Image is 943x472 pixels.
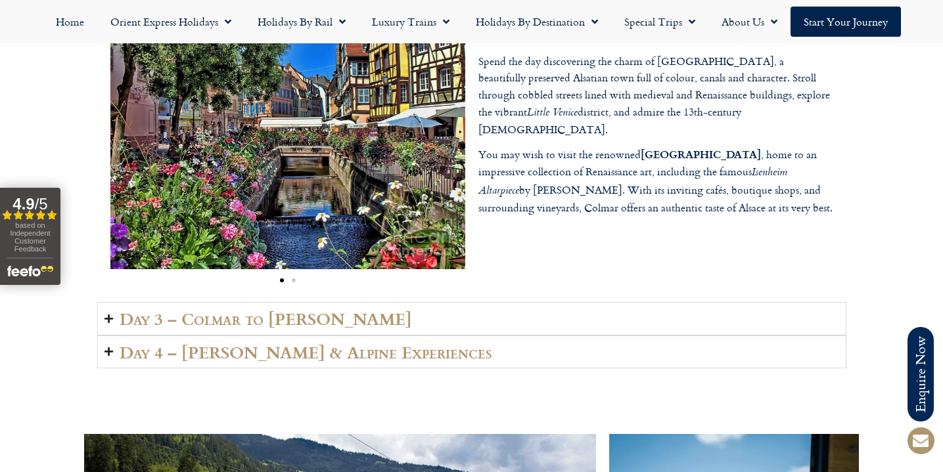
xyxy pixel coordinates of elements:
a: About Us [708,7,791,37]
a: Holidays by Rail [244,7,359,37]
summary: Day 3 – Colmar to [PERSON_NAME] [97,302,846,335]
a: Special Trips [611,7,708,37]
h2: Day 3 – Colmar to [PERSON_NAME] [120,309,412,328]
summary: Day 4 – [PERSON_NAME] & Alpine Experiences [97,335,846,368]
a: Start your Journey [791,7,901,37]
b: [GEOGRAPHIC_DATA] [641,146,761,161]
i: Isenheim Altarpiece [478,164,787,200]
h2: Day 4 – [PERSON_NAME] & Alpine Experiences [120,343,492,361]
a: Holidays by Destination [463,7,611,37]
nav: Menu [7,7,936,37]
p: Spend the day discovering the charm of [GEOGRAPHIC_DATA], a beautifully preserved Alsatian town f... [478,53,833,139]
i: Little Venice [527,104,578,122]
p: You may wish to visit the renowned , home to an impressive collection of Renaissance art, includi... [478,146,833,216]
a: Luxury Trains [359,7,463,37]
span: Go to slide 1 [280,278,284,282]
span: Go to slide 2 [292,278,296,282]
a: Orient Express Holidays [97,7,244,37]
a: Home [43,7,97,37]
